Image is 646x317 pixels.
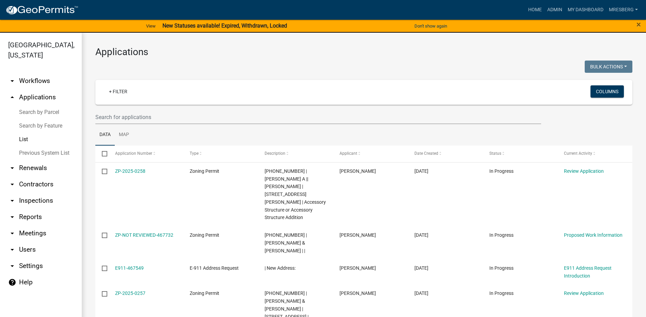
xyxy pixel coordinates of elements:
span: In Progress [489,290,514,296]
input: Search for applications [95,110,541,124]
span: Description [265,151,285,156]
span: Type [190,151,199,156]
span: | New Address: [265,265,296,271]
span: 08/22/2025 [414,168,428,174]
datatable-header-cell: Select [95,146,108,162]
span: In Progress [489,265,514,271]
button: Columns [590,85,624,98]
a: E911 Address Request Introduction [564,265,612,279]
a: ZP-2025-0257 [115,290,145,296]
a: Map [115,124,133,146]
i: arrow_drop_down [8,229,16,237]
span: Date Created [414,151,438,156]
span: × [636,20,641,29]
span: Status [489,151,501,156]
a: Admin [545,3,565,16]
datatable-header-cell: Applicant [333,146,408,162]
span: In Progress [489,168,514,174]
a: ZP-NOT REVIEWED-467732 [115,232,173,238]
a: E911-467549 [115,265,144,271]
button: Bulk Actions [585,61,632,73]
span: Application Number [115,151,152,156]
button: Close [636,20,641,29]
datatable-header-cell: Description [258,146,333,162]
span: James A Belden [340,232,376,238]
span: 08/21/2025 [414,265,428,271]
a: Review Application [564,290,604,296]
i: arrow_drop_down [8,197,16,205]
a: Data [95,124,115,146]
a: + Filter [104,85,133,98]
datatable-header-cell: Status [483,146,557,162]
i: arrow_drop_down [8,213,16,221]
h3: Applications [95,46,632,58]
i: arrow_drop_down [8,180,16,188]
i: arrow_drop_down [8,246,16,254]
a: ZP-2025-0258 [115,168,145,174]
i: arrow_drop_down [8,164,16,172]
span: Applicant [340,151,357,156]
a: My Dashboard [565,3,606,16]
span: Zoning Permit [190,290,219,296]
span: E-911 Address Request [190,265,239,271]
button: Don't show again [412,20,450,32]
a: Review Application [564,168,604,174]
span: In Progress [489,232,514,238]
a: mresberg [606,3,641,16]
a: Proposed Work Information [564,232,623,238]
i: arrow_drop_down [8,77,16,85]
span: 60-032-2320 | BELDEN, JAMES A & JULIE L | | [265,232,307,253]
span: 90-010-0880 | HUHTA, BRITTNEY A || HUHTA, MICHAEL D | 5889 KINGSLEY RD | Accessory Structure or A... [265,168,326,220]
i: arrow_drop_down [8,262,16,270]
span: Wendy [340,290,376,296]
span: 08/22/2025 [414,232,428,238]
datatable-header-cell: Current Activity [557,146,632,162]
strong: New Statuses available! Expired, Withdrawn, Locked [162,22,287,29]
datatable-header-cell: Type [183,146,258,162]
span: Zoning Permit [190,232,219,238]
span: 08/21/2025 [414,290,428,296]
datatable-header-cell: Date Created [408,146,483,162]
datatable-header-cell: Application Number [108,146,183,162]
i: help [8,278,16,286]
span: Wendy [340,265,376,271]
a: View [143,20,158,32]
span: Current Activity [564,151,592,156]
span: Michael Huhta [340,168,376,174]
span: Zoning Permit [190,168,219,174]
i: arrow_drop_up [8,93,16,101]
a: Home [525,3,545,16]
